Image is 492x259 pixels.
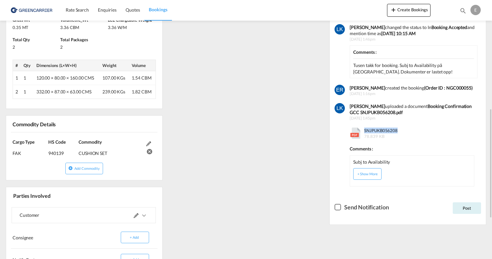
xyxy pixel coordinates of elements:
[12,190,83,201] div: Parties Involved
[459,7,467,17] div: icon-magnify
[350,91,478,97] span: [DATE] 1:16pm
[350,85,385,91] b: [PERSON_NAME]
[13,139,34,145] span: Cargo Type
[60,43,106,50] div: 2
[431,24,467,30] b: Booking Accepted
[13,85,21,99] td: 2
[350,116,478,121] span: [DATE] 1:45pm
[129,60,156,71] th: Volume
[13,37,30,42] span: Total Qty
[13,43,59,50] div: 2
[146,141,151,146] md-icon: Edit
[350,24,385,30] b: [PERSON_NAME]
[424,85,473,91] b: (Order ID : NGC000055)
[60,37,88,42] span: Total Packages
[149,7,167,12] span: Bookings
[79,139,102,145] span: Commodity
[36,89,91,94] span: 332.00 × 87.00 × 63.00 CMS
[364,134,384,139] span: 78.839 KB
[20,212,39,218] span: Customer
[10,3,53,17] img: e39c37208afe11efa9cb1d7a6ea7d6f5.png
[350,103,385,109] b: [PERSON_NAME]
[68,166,73,170] md-icon: icon-plus-circle
[126,7,140,13] span: Quotes
[132,89,151,94] span: 1.82 CBM
[353,62,474,75] div: Tusen takk for booking. Subj to Availability på [GEOGRAPHIC_DATA]. Dokumenter er lastet opp!
[459,7,467,14] md-icon: icon-magnify
[108,23,154,30] div: 3.36 W/M
[350,142,474,152] div: Comments :
[66,7,89,13] span: Rate Search
[353,49,474,59] div: Comments :
[102,89,125,94] span: 239.00 KGs
[335,203,389,211] md-checkbox: Checkbox No Ink
[65,163,103,174] button: icon-plus-circleAdd Commodity
[146,148,151,152] md-icon: icon-cancel
[335,24,345,34] img: 0ocgo4AAAAGSURBVAMAOl6AW4jsYCYAAAAASUVORK5CYII=
[470,5,481,15] div: E
[132,75,151,81] span: 1.54 CBM
[381,31,416,36] b: [DATE] 10:15 AM
[353,168,382,180] button: + Show More
[100,60,129,71] th: Weight
[353,159,390,165] div: Subj to Availability
[36,75,94,81] span: 120.00 × 80.00 × 160.00 CMS
[98,7,117,13] span: Enquiries
[60,23,106,30] div: 3.36 CBM
[390,6,397,14] md-icon: icon-plus 400-fg
[48,139,65,145] span: HS Code
[121,232,149,243] button: + Add
[363,128,398,139] span: SNJPUKB056208
[344,203,389,211] div: Send Notification
[13,145,48,157] div: FAK
[453,202,481,214] button: Post
[13,23,59,30] div: 0.35 MT
[335,103,345,113] img: 0ocgo4AAAAGSURBVAMAOl6AW4jsYCYAAAAASUVORK5CYII=
[48,145,77,157] div: 940139
[102,75,125,81] span: 107.00 KGs
[21,60,34,71] th: Qty
[387,4,430,17] button: icon-plus 400-fgCreate Bookings
[13,71,21,85] td: 1
[34,60,100,71] th: Dimensions (L×W×H)
[11,118,83,129] div: Commodity Details
[140,212,148,219] md-icon: icons/ic_keyboard_arrow_right_black_24px.svg
[21,71,34,85] td: 1
[79,145,143,157] div: CUSHION SET
[350,103,478,116] div: uploaded a document
[350,37,478,42] span: [DATE] 1:46pm
[11,232,83,243] div: Consignee
[74,166,100,170] span: Add Commodity
[21,85,34,99] td: 1
[350,24,478,37] div: changed the status to In and mention time as
[335,85,345,95] img: emHRDgAAAAZJREFUAwCCOtyIFiD0mQAAAABJRU5ErkJggg==
[350,85,478,91] div: created the booking
[13,60,21,71] th: #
